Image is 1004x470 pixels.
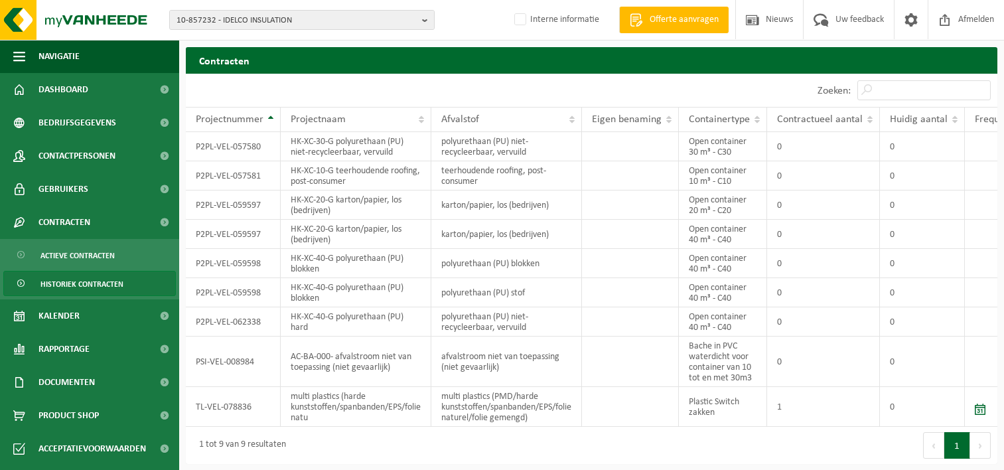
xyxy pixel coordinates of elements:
td: P2PL-VEL-059598 [186,278,281,307]
td: 0 [880,307,965,337]
td: 0 [767,132,880,161]
td: 0 [767,337,880,387]
td: karton/papier, los (bedrijven) [431,220,582,249]
span: Historiek contracten [40,272,123,297]
label: Interne informatie [512,10,599,30]
span: Offerte aanvragen [646,13,722,27]
a: Historiek contracten [3,271,176,296]
td: HK-XC-20-G karton/papier, los (bedrijven) [281,220,431,249]
td: HK-XC-30-G polyurethaan (PU) niet-recycleerbaar, vervuild [281,132,431,161]
td: 0 [767,191,880,220]
td: multi plastics (harde kunststoffen/spanbanden/EPS/folie natu [281,387,431,427]
span: Bedrijfsgegevens [38,106,116,139]
td: Open container 20 m³ - C20 [679,191,767,220]
td: 0 [880,132,965,161]
span: Contracten [38,206,90,239]
div: 1 tot 9 van 9 resultaten [192,433,286,457]
td: 1 [767,387,880,427]
td: HK-XC-40-G polyurethaan (PU) blokken [281,249,431,278]
span: Documenten [38,366,95,399]
td: 0 [880,161,965,191]
label: Zoeken: [818,86,851,96]
td: P2PL-VEL-059597 [186,220,281,249]
td: 0 [880,220,965,249]
td: P2PL-VEL-057580 [186,132,281,161]
td: Open container 40 m³ - C40 [679,249,767,278]
span: Contactpersonen [38,139,115,173]
td: afvalstroom niet van toepassing (niet gevaarlijk) [431,337,582,387]
button: Next [970,432,991,459]
a: Offerte aanvragen [619,7,729,33]
button: 10-857232 - IDELCO INSULATION [169,10,435,30]
button: 1 [944,432,970,459]
span: Acceptatievoorwaarden [38,432,146,465]
td: multi plastics (PMD/harde kunststoffen/spanbanden/EPS/folie naturel/folie gemengd) [431,387,582,427]
td: 0 [767,220,880,249]
td: P2PL-VEL-057581 [186,161,281,191]
span: Kalender [38,299,80,333]
span: Huidig aantal [890,114,948,125]
td: 0 [767,307,880,337]
td: Plastic Switch zakken [679,387,767,427]
td: Open container 10 m³ - C10 [679,161,767,191]
td: 0 [767,161,880,191]
td: HK-XC-10-G teerhoudende roofing, post-consumer [281,161,431,191]
span: Eigen benaming [592,114,662,125]
span: Product Shop [38,399,99,432]
span: Contractueel aantal [777,114,863,125]
td: HK-XC-20-G karton/papier, los (bedrijven) [281,191,431,220]
td: Open container 30 m³ - C30 [679,132,767,161]
span: Dashboard [38,73,88,106]
td: Open container 40 m³ - C40 [679,307,767,337]
td: polyurethaan (PU) niet-recycleerbaar, vervuild [431,307,582,337]
td: 0 [880,387,965,427]
td: 0 [880,278,965,307]
td: P2PL-VEL-059598 [186,249,281,278]
a: Actieve contracten [3,242,176,268]
h2: Contracten [186,47,997,73]
span: Containertype [689,114,750,125]
td: polyurethaan (PU) blokken [431,249,582,278]
td: polyurethaan (PU) stof [431,278,582,307]
td: P2PL-VEL-062338 [186,307,281,337]
td: 0 [880,337,965,387]
td: AC-BA-000- afvalstroom niet van toepassing (niet gevaarlijk) [281,337,431,387]
td: karton/papier, los (bedrijven) [431,191,582,220]
td: 0 [767,249,880,278]
td: HK-XC-40-G polyurethaan (PU) blokken [281,278,431,307]
span: Gebruikers [38,173,88,206]
td: HK-XC-40-G polyurethaan (PU) hard [281,307,431,337]
td: teerhoudende roofing, post-consumer [431,161,582,191]
span: Projectnaam [291,114,346,125]
td: 0 [880,191,965,220]
td: 0 [880,249,965,278]
span: Actieve contracten [40,243,115,268]
td: PSI-VEL-008984 [186,337,281,387]
span: Navigatie [38,40,80,73]
span: Projectnummer [196,114,263,125]
td: Open container 40 m³ - C40 [679,220,767,249]
td: Open container 40 m³ - C40 [679,278,767,307]
td: polyurethaan (PU) niet-recycleerbaar, vervuild [431,132,582,161]
td: P2PL-VEL-059597 [186,191,281,220]
span: Afvalstof [441,114,479,125]
span: Rapportage [38,333,90,366]
td: Bache in PVC waterdicht voor container van 10 tot en met 30m3 [679,337,767,387]
td: TL-VEL-078836 [186,387,281,427]
span: 10-857232 - IDELCO INSULATION [177,11,417,31]
button: Previous [923,432,944,459]
td: 0 [767,278,880,307]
